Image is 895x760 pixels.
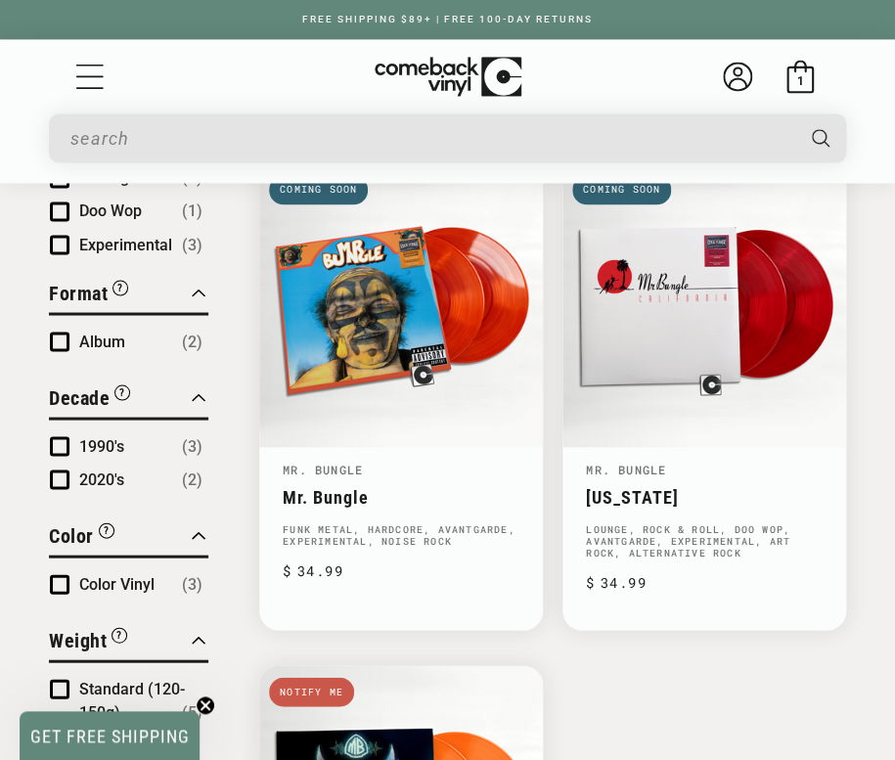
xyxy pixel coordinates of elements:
[182,200,202,223] span: Number of products: (1)
[79,332,125,350] span: Album
[49,113,846,162] div: Search
[49,281,108,304] span: Format
[49,628,107,651] span: Weight
[79,235,172,253] span: Experimental
[30,726,190,746] span: GET FREE SHIPPING
[182,434,202,458] span: Number of products: (3)
[182,233,202,256] span: Number of products: (3)
[283,14,612,24] a: FREE SHIPPING $89+ | FREE 100-DAY RETURNS
[73,60,107,93] summary: Menu
[375,57,521,97] img: ComebackVinyl.com
[793,113,848,162] button: Search
[79,168,161,187] span: Avantgarde
[49,520,114,555] button: Filter by Color
[182,700,202,724] span: Number of products: (5)
[182,330,202,353] span: Number of products: (2)
[49,278,128,312] button: Filter by Format
[79,436,124,455] span: 1990's
[49,523,94,547] span: Color
[283,486,519,507] a: Mr. Bungle
[49,382,130,417] button: Filter by Decade
[182,572,202,596] span: Number of products: (3)
[70,118,791,158] input: search
[49,625,127,659] button: Filter by Weight
[79,574,155,593] span: Color Vinyl
[20,711,200,760] div: GET FREE SHIPPINGClose teaser
[79,201,142,220] span: Doo Wop
[586,486,823,507] a: [US_STATE]
[586,461,666,476] a: Mr. Bungle
[49,385,110,409] span: Decade
[79,679,185,721] span: Standard (120-150g)
[196,695,215,715] button: Close teaser
[283,461,363,476] a: Mr. Bungle
[797,73,804,88] span: 1
[79,469,124,488] span: 2020's
[182,468,202,491] span: Number of products: (2)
